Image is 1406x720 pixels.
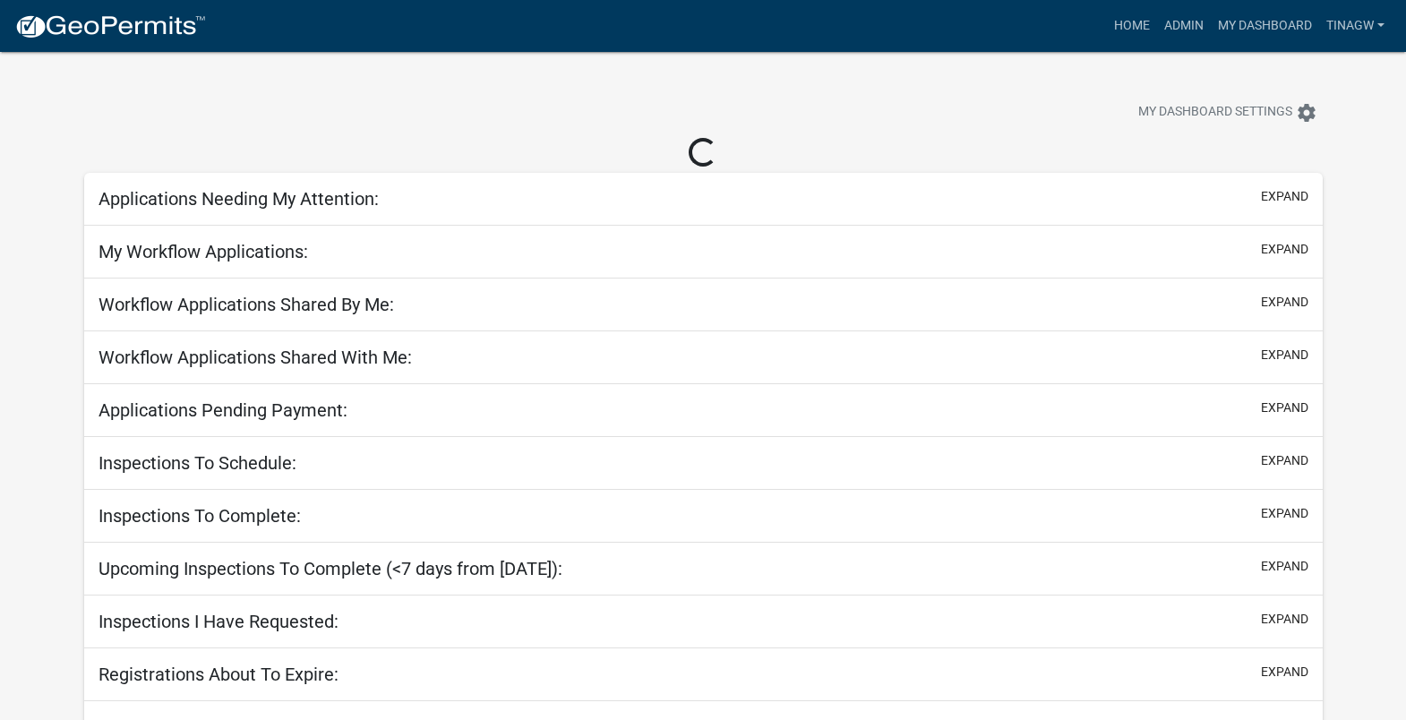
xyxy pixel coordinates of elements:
button: expand [1261,557,1308,576]
h5: Applications Needing My Attention: [99,188,379,210]
button: expand [1261,399,1308,417]
button: expand [1261,293,1308,312]
i: settings [1296,102,1317,124]
button: expand [1261,240,1308,259]
a: Admin [1157,9,1211,43]
button: expand [1261,610,1308,629]
h5: Registrations About To Expire: [99,664,339,685]
a: My Dashboard [1211,9,1319,43]
button: expand [1261,504,1308,523]
a: Home [1107,9,1157,43]
button: expand [1261,451,1308,470]
button: expand [1261,346,1308,364]
button: expand [1261,187,1308,206]
h5: Inspections To Schedule: [99,452,296,474]
h5: Workflow Applications Shared By Me: [99,294,394,315]
button: My Dashboard Settingssettings [1124,95,1332,130]
h5: My Workflow Applications: [99,241,308,262]
button: expand [1261,663,1308,681]
a: TinaGW [1319,9,1392,43]
h5: Workflow Applications Shared With Me: [99,347,412,368]
h5: Applications Pending Payment: [99,399,347,421]
h5: Upcoming Inspections To Complete (<7 days from [DATE]): [99,558,562,579]
span: My Dashboard Settings [1138,102,1292,124]
h5: Inspections To Complete: [99,505,301,527]
h5: Inspections I Have Requested: [99,611,339,632]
